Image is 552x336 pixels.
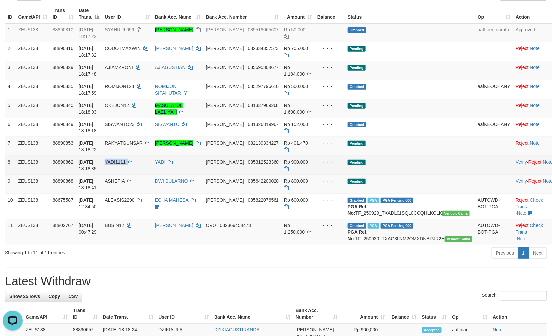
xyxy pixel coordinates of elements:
a: YADI [155,159,166,165]
span: Pending [348,103,366,109]
span: Copy 085312523360 to clipboard [248,159,279,165]
span: Rp 152.000 [284,122,308,127]
span: [PERSON_NAME] [206,122,244,127]
b: PGA Ref. No: [348,204,368,216]
th: Op: activate to sort column ascending [449,304,490,323]
a: DWI SULARNO [155,178,188,184]
span: Copy 089519065607 to clipboard [248,27,279,32]
a: ECHA MAHESA [155,197,188,203]
span: ASHEPIA [105,178,125,184]
a: Reject [516,103,529,108]
a: [PERSON_NAME] [155,46,193,51]
a: Note [530,140,540,146]
td: 2 [5,42,16,61]
td: 1 [5,23,16,42]
a: Reject [516,140,529,146]
a: CSV [64,291,82,302]
span: 88890840 [53,103,73,108]
input: Search: [500,291,547,301]
th: User ID: activate to sort column ascending [102,4,153,23]
span: PGA Pending [381,198,414,203]
td: ZEUS138 [16,61,50,80]
td: ZEUS138 [16,156,50,175]
th: User ID: activate to sort column ascending [156,304,212,323]
th: Bank Acc. Number: activate to sort column ascending [203,4,281,23]
a: Previous [492,247,518,259]
a: Note [530,65,540,70]
span: Copy 081337969268 to clipboard [248,103,279,108]
span: Rp 1.608.000 [284,103,305,115]
a: Next [529,247,547,259]
div: - - - [317,26,342,33]
div: - - - [317,102,342,109]
a: DZIKIAGUSTIRANDA [214,327,260,332]
a: Note [530,46,540,51]
span: Pending [348,141,366,146]
span: ALEXSIS2290 [105,197,135,203]
span: [DATE] 12:34:50 [79,197,97,209]
a: Reject [516,65,529,70]
span: Pending [348,65,366,71]
span: Copy 082334357573 to clipboard [248,46,279,51]
span: RAKYATGUNSAR [105,140,143,146]
span: [PERSON_NAME] [206,46,244,51]
span: Vendor URL: https://trx31.1velocity.biz [442,211,470,216]
span: Grabbed [348,27,366,33]
span: Rp 500.000 [284,84,308,89]
span: Grabbed [348,223,366,229]
a: Reject [516,122,529,127]
span: 88890810 [53,27,73,32]
span: Grabbed [348,84,366,90]
div: - - - [317,45,342,52]
td: 7 [5,137,16,156]
td: TF_250930_TXAG3LNM2OMXDNBRJR2H [345,219,475,245]
span: [PERSON_NAME] [206,27,244,32]
td: aafLoeutnarath [475,23,513,42]
a: 1 [518,247,529,259]
span: Copy [48,294,60,299]
div: - - - [317,64,342,71]
td: 4 [5,80,16,99]
span: [DATE] 00:47:29 [79,223,97,235]
span: Copy 081326819967 to clipboard [248,122,279,127]
td: 8 [5,156,16,175]
td: TF_250929_TXADL01SQL0CCQHLKCLK [345,194,475,219]
span: 88890849 [53,122,73,127]
a: Verify [516,178,527,184]
a: ROMIJON SIPAHUTAR [155,84,181,96]
th: ID [5,4,16,23]
a: Reject [516,223,529,228]
span: Accepted [422,327,442,333]
a: Note [517,236,527,241]
td: 10 [5,194,16,219]
span: CSV [68,294,78,299]
span: [DATE] 18:17:48 [79,65,97,77]
span: [PERSON_NAME] [296,327,334,332]
span: [DATE] 18:18:35 [79,159,97,171]
span: 88890816 [53,46,73,51]
th: Action [490,304,547,323]
span: Copy 085642200020 to clipboard [248,178,279,184]
a: MASULATUL LAELIYAH [155,103,183,115]
th: Bank Acc. Name: activate to sort column ascending [212,304,293,323]
span: Grabbed [348,122,366,127]
a: AJIAGUSTIAN [155,65,186,70]
span: [PERSON_NAME] [206,65,244,70]
span: OKEJON12 [105,103,129,108]
span: [PERSON_NAME] [206,103,244,108]
a: Reject [516,46,529,51]
th: Balance: activate to sort column ascending [388,304,419,323]
span: PGA Pending [381,223,414,229]
span: [DATE] 18:18:22 [79,140,97,152]
span: Rp 705.000 [284,46,308,51]
td: 11 [5,219,16,245]
th: Game/API: activate to sort column ascending [23,304,70,323]
a: Copy [44,291,64,302]
a: Reject [528,178,542,184]
th: Balance [315,4,345,23]
span: Vendor URL: https://trx31.1velocity.biz [445,236,472,242]
div: Showing 1 to 11 of 11 entries [5,247,225,256]
a: Note [493,327,503,332]
span: Rp 50.000 [284,27,306,32]
span: Rp 1.250.000 [284,223,305,235]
